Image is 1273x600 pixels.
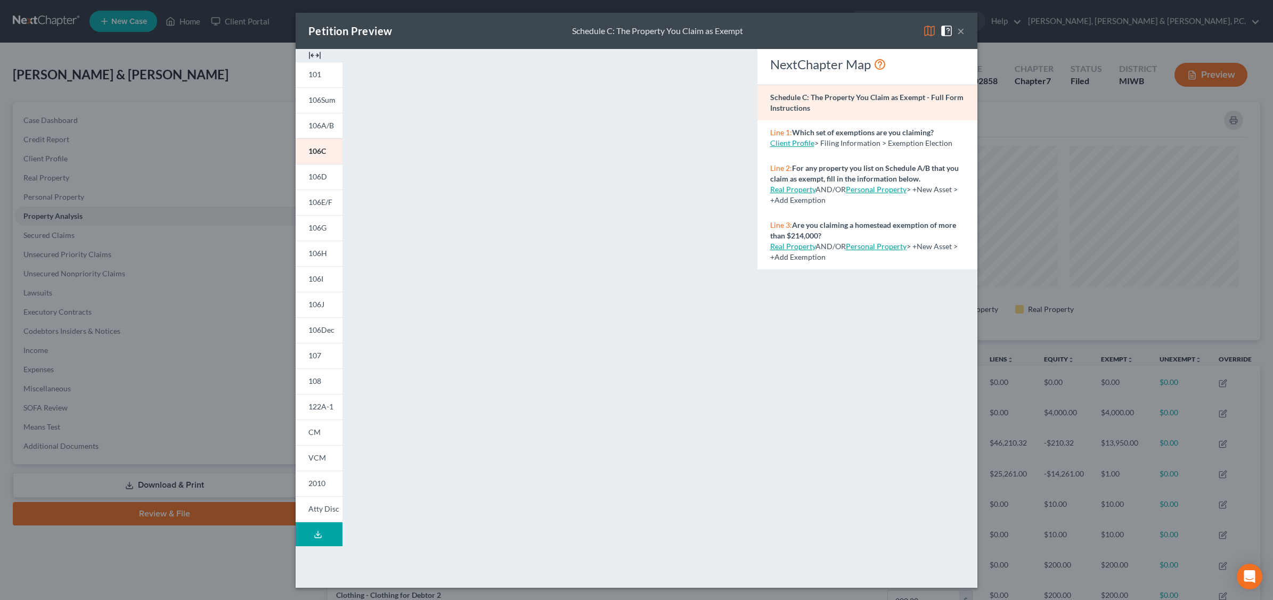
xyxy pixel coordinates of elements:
a: 106I [296,266,342,292]
a: 106A/B [296,113,342,138]
iframe: <object ng-attr-data='[URL][DOMAIN_NAME]' type='application/pdf' width='100%' height='975px'></ob... [362,57,738,577]
a: Personal Property [846,185,907,194]
div: Schedule C: The Property You Claim as Exempt [572,25,743,37]
strong: Which set of exemptions are you claiming? [792,128,934,137]
span: 106C [308,146,326,155]
a: Personal Property [846,242,907,251]
a: 2010 [296,471,342,496]
strong: Are you claiming a homestead exemption of more than $214,000? [770,220,956,240]
span: > +New Asset > +Add Exemption [770,242,958,261]
button: × [957,24,965,37]
img: expand-e0f6d898513216a626fdd78e52531dac95497ffd26381d4c15ee2fc46db09dca.svg [308,49,321,62]
span: 106I [308,274,323,283]
a: Real Property [770,185,815,194]
span: CM [308,428,321,437]
span: 106D [308,172,327,181]
span: > +New Asset > +Add Exemption [770,185,958,204]
span: 107 [308,351,321,360]
a: CM [296,420,342,445]
span: Line 3: [770,220,792,229]
a: 106C [296,138,342,164]
a: Real Property [770,242,815,251]
span: 2010 [308,479,325,488]
img: help-close-5ba153eb36485ed6c1ea00a893f15db1cb9b99d6cae46e1a8edb6c62d00a1a76.svg [940,24,953,37]
div: Open Intercom Messenger [1237,564,1262,589]
a: 107 [296,343,342,368]
span: 106H [308,249,327,258]
span: VCM [308,453,326,462]
img: map-eea8200ae884c6f1103ae1953ef3d486a96c86aabb227e865a55264e3737af1f.svg [923,24,936,37]
span: Atty Disc [308,504,339,513]
span: Line 2: [770,163,792,172]
div: NextChapter Map [770,56,965,73]
span: Line 1: [770,128,792,137]
span: 106Dec [308,325,334,334]
div: Petition Preview [308,23,392,38]
span: 106A/B [308,121,334,130]
strong: For any property you list on Schedule A/B that you claim as exempt, fill in the information below. [770,163,959,183]
span: 101 [308,70,321,79]
span: AND/OR [770,242,846,251]
span: 106G [308,223,327,232]
a: Atty Disc [296,496,342,522]
span: 106J [308,300,324,309]
a: 106J [296,292,342,317]
a: 106Sum [296,87,342,113]
a: VCM [296,445,342,471]
a: 106H [296,241,342,266]
a: 106Dec [296,317,342,343]
span: AND/OR [770,185,846,194]
a: 108 [296,368,342,394]
a: Client Profile [770,138,814,147]
span: 106E/F [308,198,332,207]
a: 106D [296,164,342,190]
a: 122A-1 [296,394,342,420]
span: > Filing Information > Exemption Election [814,138,952,147]
span: 108 [308,376,321,385]
a: 101 [296,62,342,87]
span: 122A-1 [308,402,333,411]
a: 106E/F [296,190,342,215]
span: 106Sum [308,95,336,104]
a: 106G [296,215,342,241]
strong: Schedule C: The Property You Claim as Exempt - Full Form Instructions [770,93,964,112]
